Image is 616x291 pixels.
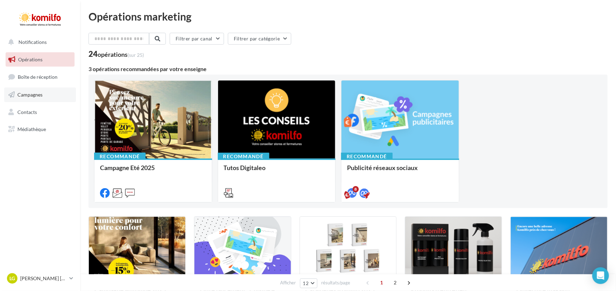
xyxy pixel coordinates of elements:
[20,275,67,282] p: [PERSON_NAME] [PERSON_NAME]
[4,105,76,120] a: Contacts
[347,164,453,178] div: Publicité réseaux sociaux
[4,122,76,137] a: Médiathèque
[94,153,146,160] div: Recommandé
[228,33,291,45] button: Filtrer par catégorie
[4,52,76,67] a: Opérations
[390,277,401,288] span: 2
[280,279,296,286] span: Afficher
[17,92,43,98] span: Campagnes
[100,164,206,178] div: Campagne Eté 2025
[17,109,37,115] span: Contacts
[218,153,269,160] div: Recommandé
[128,52,144,58] span: (sur 25)
[224,164,330,178] div: Tutos Digitaleo
[18,39,47,45] span: Notifications
[18,56,43,62] span: Opérations
[88,11,608,22] div: Opérations marketing
[88,50,144,58] div: 24
[592,267,609,284] div: Open Intercom Messenger
[18,74,57,80] span: Boîte de réception
[9,275,15,282] span: LG
[353,186,359,192] div: 8
[4,69,76,84] a: Boîte de réception
[321,279,350,286] span: résultats/page
[303,281,309,286] span: 12
[4,35,73,49] button: Notifications
[4,87,76,102] a: Campagnes
[98,51,144,58] div: opérations
[88,66,608,72] div: 3 opérations recommandées par votre enseigne
[170,33,224,45] button: Filtrer par canal
[376,277,387,288] span: 1
[341,153,393,160] div: Recommandé
[6,272,75,285] a: LG [PERSON_NAME] [PERSON_NAME]
[17,126,46,132] span: Médiathèque
[300,278,318,288] button: 12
